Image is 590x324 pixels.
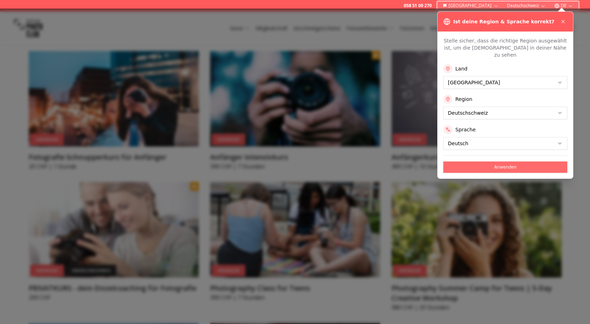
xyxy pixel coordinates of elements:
[404,3,432,8] a: 058 51 00 270
[440,1,501,10] button: [GEOGRAPHIC_DATA]
[455,126,476,133] label: Sprache
[455,65,467,72] label: Land
[453,18,554,25] h3: Ist deine Region & Sprache korrekt?
[504,1,549,10] button: Deutschschweiz
[443,37,567,58] p: Stelle sicher, dass die richtige Region ausgewählt ist, um die [DEMOGRAPHIC_DATA] in deiner Nähe ...
[443,161,567,173] button: Anwenden
[455,96,472,103] label: Region
[551,1,576,10] button: DE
